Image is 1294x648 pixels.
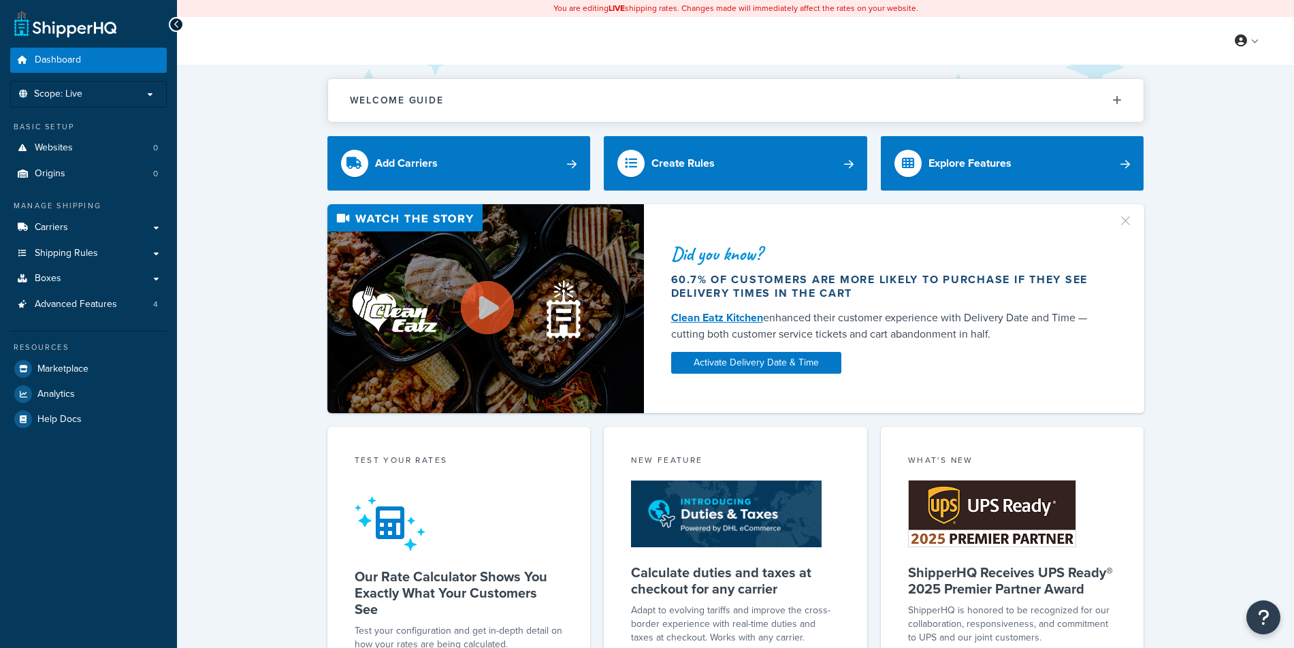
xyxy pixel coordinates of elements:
[328,79,1144,122] button: Welcome Guide
[651,154,715,173] div: Create Rules
[928,154,1012,173] div: Explore Features
[37,363,88,375] span: Marketplace
[604,136,867,191] a: Create Rules
[355,454,564,470] div: Test your rates
[153,299,158,310] span: 4
[35,248,98,259] span: Shipping Rules
[10,215,167,240] a: Carriers
[10,292,167,317] a: Advanced Features4
[35,222,68,233] span: Carriers
[671,310,763,325] a: Clean Eatz Kitchen
[10,121,167,133] div: Basic Setup
[908,454,1117,470] div: What's New
[10,382,167,406] a: Analytics
[10,407,167,432] a: Help Docs
[671,310,1101,342] div: enhanced their customer experience with Delivery Date and Time — cutting both customer service ti...
[35,273,61,285] span: Boxes
[375,154,438,173] div: Add Carriers
[10,161,167,187] a: Origins0
[37,389,75,400] span: Analytics
[153,142,158,154] span: 0
[631,454,840,470] div: New Feature
[10,241,167,266] a: Shipping Rules
[327,136,591,191] a: Add Carriers
[908,564,1117,597] h5: ShipperHQ Receives UPS Ready® 2025 Premier Partner Award
[327,204,644,413] img: Video thumbnail
[631,604,840,645] p: Adapt to evolving tariffs and improve the cross-border experience with real-time duties and taxes...
[609,2,625,14] b: LIVE
[10,266,167,291] a: Boxes
[35,299,117,310] span: Advanced Features
[34,88,82,100] span: Scope: Live
[350,95,444,106] h2: Welcome Guide
[671,352,841,374] a: Activate Delivery Date & Time
[35,168,65,180] span: Origins
[1246,600,1280,634] button: Open Resource Center
[10,357,167,381] a: Marketplace
[10,48,167,73] a: Dashboard
[35,142,73,154] span: Websites
[153,168,158,180] span: 0
[908,604,1117,645] p: ShipperHQ is honored to be recognized for our collaboration, responsiveness, and commitment to UP...
[35,54,81,66] span: Dashboard
[10,161,167,187] li: Origins
[355,568,564,617] h5: Our Rate Calculator Shows You Exactly What Your Customers See
[37,414,82,425] span: Help Docs
[671,273,1101,300] div: 60.7% of customers are more likely to purchase if they see delivery times in the cart
[10,292,167,317] li: Advanced Features
[10,200,167,212] div: Manage Shipping
[671,244,1101,263] div: Did you know?
[10,135,167,161] a: Websites0
[881,136,1144,191] a: Explore Features
[10,342,167,353] div: Resources
[631,564,840,597] h5: Calculate duties and taxes at checkout for any carrier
